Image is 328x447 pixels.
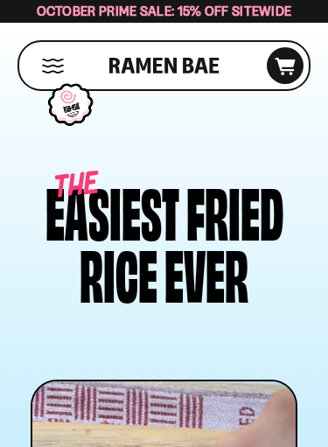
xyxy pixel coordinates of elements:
span: THE [53,178,100,196]
div: EVER [164,242,248,304]
div: FRIED [186,180,283,242]
button: Mobile Menu Trigger [41,59,65,73]
div: EASIEST [45,180,179,242]
span: October Prime Sale: 15% off Sitewide [37,3,292,19]
div: RICE [80,242,157,304]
